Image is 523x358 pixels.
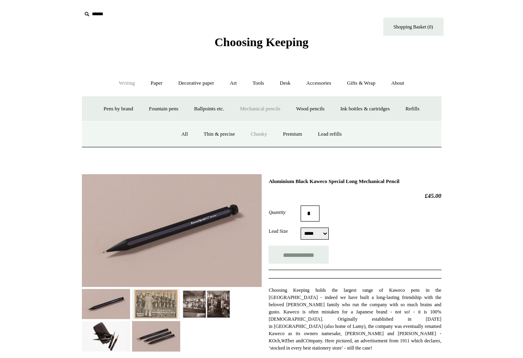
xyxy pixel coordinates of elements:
a: Ballpoints etc. [187,98,232,120]
a: Refills [398,98,427,120]
a: Gifts & Wrap [340,73,383,94]
i: KO [269,338,275,344]
img: Aluminium Black Kaweco Special Long Mechanical Pencil [82,321,130,351]
a: Paper [143,73,170,94]
img: Aluminium Black Kaweco Special Long Mechanical Pencil [82,289,130,319]
a: About [384,73,411,94]
img: Aluminium Black Kaweco Special Long Mechanical Pencil [132,289,180,319]
img: Aluminium Black Kaweco Special Long Mechanical Pencil [182,289,230,319]
label: Quantity [269,209,301,216]
img: Aluminium Black Kaweco Special Long Mechanical Pencil [82,174,262,287]
a: Lead refills [311,124,349,145]
a: Pens by brand [96,98,140,120]
a: Fountain pens [142,98,185,120]
a: Decorative paper [171,73,221,94]
a: Writing [112,73,142,94]
i: WE [281,338,288,344]
p: Choosing Keeping holds the largest range of Kaweco pens in the [GEOGRAPHIC_DATA] - indeed we have... [269,287,441,352]
a: All [174,124,195,145]
i: CO [303,338,309,344]
span: Choosing Keeping [214,35,308,49]
a: Desk [273,73,298,94]
a: Mechanical pencils [233,98,288,120]
a: Premium [276,124,309,145]
a: Chunky [244,124,275,145]
a: Shopping Basket (0) [383,18,444,36]
a: Choosing Keeping [214,42,308,47]
a: Wood pencils [289,98,332,120]
a: Accessories [299,73,338,94]
h2: £45.00 [269,192,441,199]
a: Thin & precise [196,124,242,145]
a: Ink bottles & cartridges [333,98,397,120]
a: Tools [245,73,271,94]
label: Lead Size [269,228,301,235]
img: Aluminium Black Kaweco Special Long Mechanical Pencil [132,321,180,351]
h1: Aluminium Black Kaweco Special Long Mechanical Pencil [269,178,441,185]
a: Art [223,73,244,94]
